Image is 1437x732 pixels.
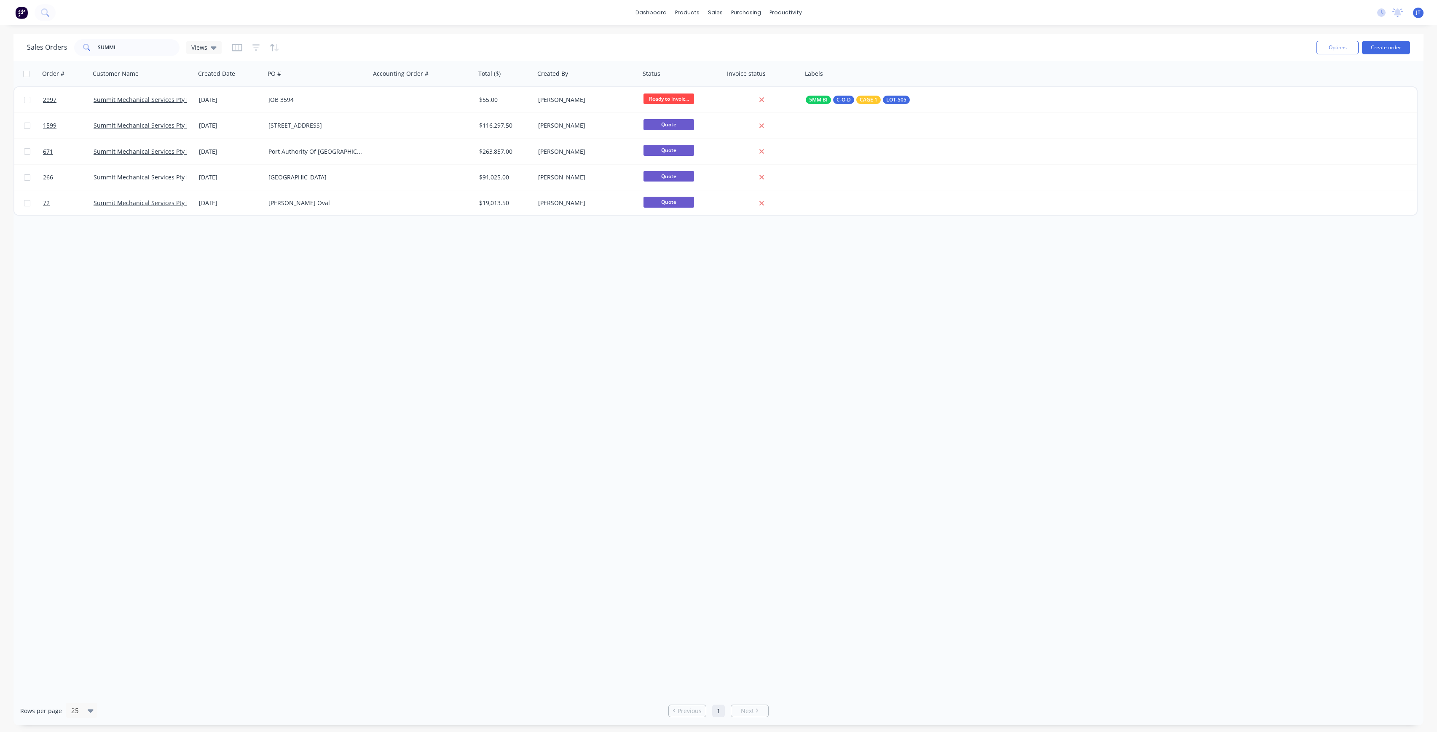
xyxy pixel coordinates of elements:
[765,6,806,19] div: productivity
[538,121,632,130] div: [PERSON_NAME]
[94,96,195,104] a: Summit Mechanical Services Pty Ltd
[199,173,262,182] div: [DATE]
[199,199,262,207] div: [DATE]
[43,173,53,182] span: 266
[809,96,828,104] span: 5MM BI
[268,147,362,156] div: Port Authority Of [GEOGRAPHIC_DATA]
[198,69,235,78] div: Created Date
[98,39,180,56] input: Search...
[43,139,94,164] a: 671
[538,199,632,207] div: [PERSON_NAME]
[43,190,94,216] a: 72
[94,173,195,181] a: Summit Mechanical Services Pty Ltd
[268,96,362,104] div: JOB 3594
[94,147,195,155] a: Summit Mechanical Services Pty Ltd
[538,147,632,156] div: [PERSON_NAME]
[199,121,262,130] div: [DATE]
[741,707,754,715] span: Next
[704,6,727,19] div: sales
[712,705,725,717] a: Page 1 is your current page
[268,173,362,182] div: [GEOGRAPHIC_DATA]
[479,121,529,130] div: $116,297.50
[20,707,62,715] span: Rows per page
[94,199,195,207] a: Summit Mechanical Services Pty Ltd
[43,199,50,207] span: 72
[479,96,529,104] div: $55.00
[643,145,694,155] span: Quote
[94,121,195,129] a: Summit Mechanical Services Pty Ltd
[43,113,94,138] a: 1599
[1416,9,1421,16] span: JT
[886,96,906,104] span: LOT-505
[537,69,568,78] div: Created By
[479,147,529,156] div: $263,857.00
[836,96,851,104] span: C-O-D
[860,96,877,104] span: CAGE 1
[268,121,362,130] div: [STREET_ADDRESS]
[805,69,823,78] div: Labels
[727,69,766,78] div: Invoice status
[643,197,694,207] span: Quote
[199,96,262,104] div: [DATE]
[538,96,632,104] div: [PERSON_NAME]
[43,165,94,190] a: 266
[643,171,694,182] span: Quote
[665,705,772,717] ul: Pagination
[27,43,67,51] h1: Sales Orders
[643,119,694,130] span: Quote
[268,199,362,207] div: [PERSON_NAME] Oval
[43,121,56,130] span: 1599
[43,96,56,104] span: 2997
[268,69,281,78] div: PO #
[479,199,529,207] div: $19,013.50
[42,69,64,78] div: Order #
[678,707,702,715] span: Previous
[43,87,94,112] a: 2997
[43,147,53,156] span: 671
[15,6,28,19] img: Factory
[671,6,704,19] div: products
[631,6,671,19] a: dashboard
[93,69,139,78] div: Customer Name
[199,147,262,156] div: [DATE]
[479,173,529,182] div: $91,025.00
[669,707,706,715] a: Previous page
[643,94,694,104] span: Ready to invoic...
[538,173,632,182] div: [PERSON_NAME]
[191,43,207,52] span: Views
[727,6,765,19] div: purchasing
[806,96,910,104] button: 5MM BIC-O-DCAGE 1LOT-505
[643,69,660,78] div: Status
[1316,41,1359,54] button: Options
[478,69,501,78] div: Total ($)
[373,69,429,78] div: Accounting Order #
[731,707,768,715] a: Next page
[1362,41,1410,54] button: Create order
